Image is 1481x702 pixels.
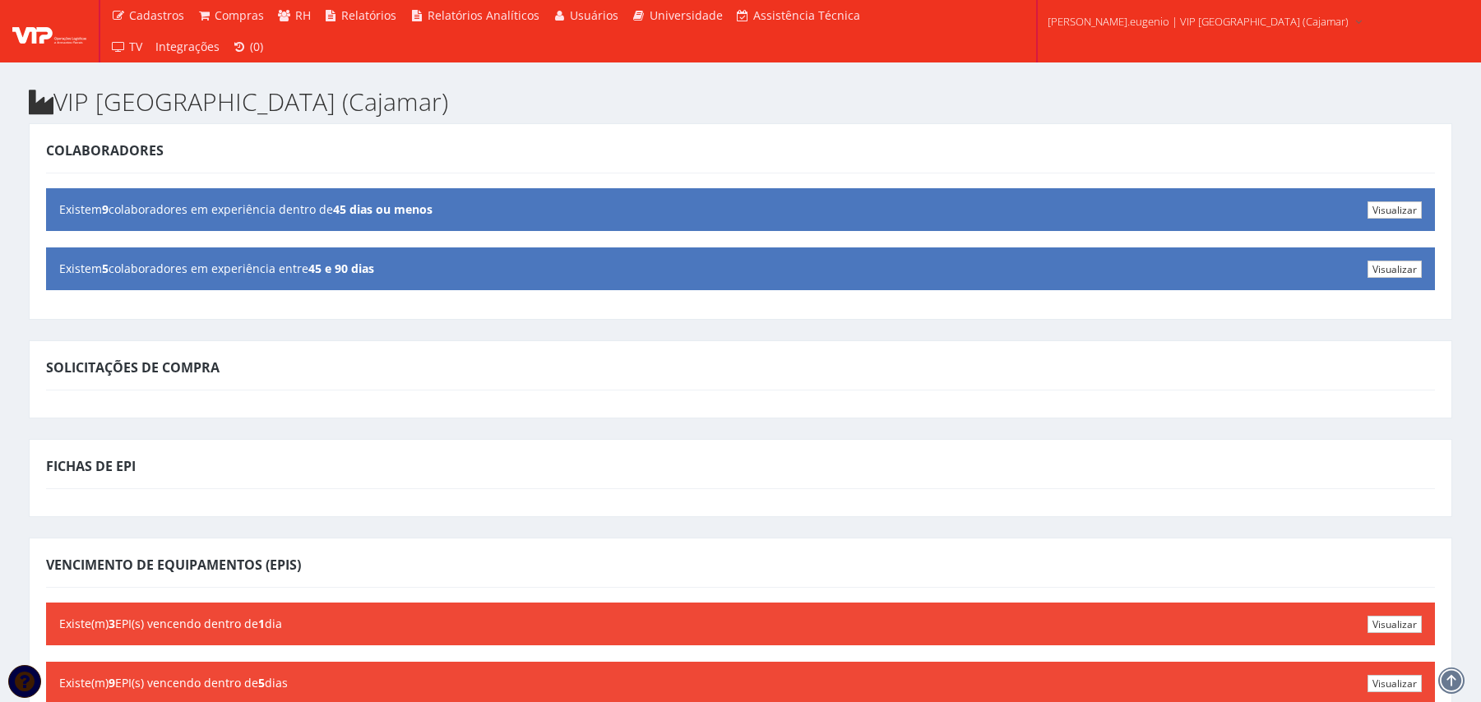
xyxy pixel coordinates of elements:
[295,7,311,23] span: RH
[226,31,271,62] a: (0)
[753,7,860,23] span: Assistência Técnica
[46,141,164,159] span: Colaboradores
[1368,616,1422,633] a: Visualizar
[1368,675,1422,692] a: Visualizar
[1048,13,1349,30] span: [PERSON_NAME].eugenio | VIP [GEOGRAPHIC_DATA] (Cajamar)
[46,603,1435,645] div: Existe(m) EPI(s) vencendo dentro de dia
[12,19,86,44] img: logo
[650,7,723,23] span: Universidade
[258,675,265,690] b: 5
[46,556,301,574] span: Vencimento de Equipamentos (EPIs)
[109,616,115,631] b: 3
[46,247,1435,290] div: Existem colaboradores em experiência entre
[570,7,618,23] span: Usuários
[333,201,433,217] b: 45 dias ou menos
[102,261,109,276] b: 5
[46,358,220,376] span: Solicitações de Compra
[46,457,136,475] span: Fichas de EPI
[1368,201,1422,219] a: Visualizar
[104,31,149,62] a: TV
[341,7,396,23] span: Relatórios
[1368,261,1422,278] a: Visualizar
[46,188,1435,231] div: Existem colaboradores em experiência dentro de
[250,39,263,54] span: (0)
[428,7,539,23] span: Relatórios Analíticos
[258,616,265,631] b: 1
[215,7,264,23] span: Compras
[308,261,374,276] b: 45 e 90 dias
[129,39,142,54] span: TV
[149,31,226,62] a: Integrações
[29,88,1452,115] h2: VIP [GEOGRAPHIC_DATA] (Cajamar)
[129,7,184,23] span: Cadastros
[109,675,115,690] b: 9
[102,201,109,217] b: 9
[155,39,220,54] span: Integrações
